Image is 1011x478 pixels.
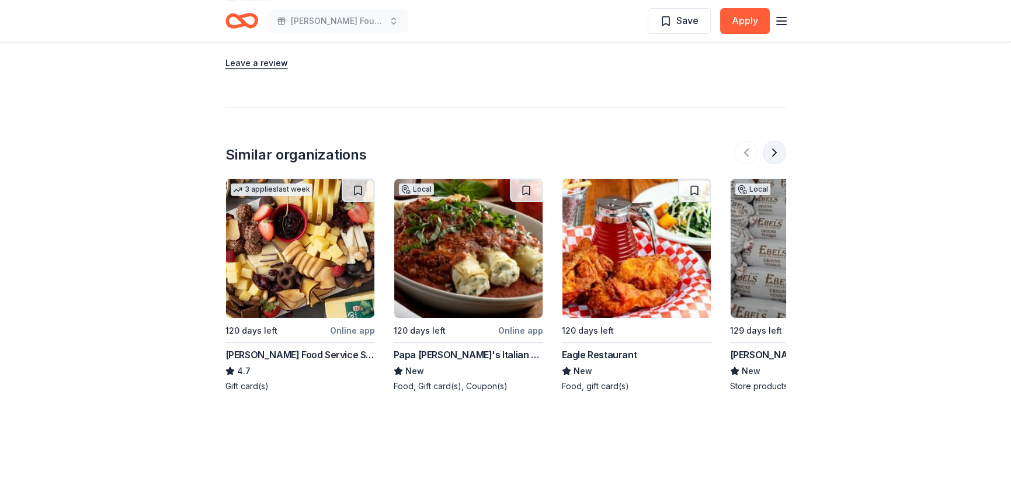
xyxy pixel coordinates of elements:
[237,364,251,378] span: 4.7
[225,348,375,362] div: [PERSON_NAME] Food Service Store
[648,8,711,34] button: Save
[730,324,782,338] div: 129 days left
[562,380,711,392] div: Food, gift card(s)
[225,56,288,70] button: Leave a review
[330,323,375,338] div: Online app
[291,14,384,28] span: [PERSON_NAME] Foundation for Educational Advancement (FFEA)
[730,380,880,392] div: Store products, gift box(es), clothes
[225,380,375,392] div: Gift card(s)
[231,183,312,196] div: 3 applies last week
[742,364,760,378] span: New
[267,9,408,33] button: [PERSON_NAME] Foundation for Educational Advancement (FFEA)
[574,364,592,378] span: New
[399,183,434,195] div: Local
[562,178,711,392] a: Image for Eagle Restaurant120 days leftEagle RestaurantNewFood, gift card(s)
[720,8,770,34] button: Apply
[562,348,637,362] div: Eagle Restaurant
[730,178,880,392] a: Image for Ebels General StoreLocal129 days leftOnline app[PERSON_NAME] General StoreNewStore prod...
[394,179,543,318] img: Image for Papa Vino's Italian Kitchen
[562,324,614,338] div: 120 days left
[225,146,367,164] div: Similar organizations
[562,179,711,318] img: Image for Eagle Restaurant
[225,324,277,338] div: 120 days left
[394,380,543,392] div: Food, Gift card(s), Coupon(s)
[225,178,375,392] a: Image for Gordon Food Service Store3 applieslast week120 days leftOnline app[PERSON_NAME] Food Se...
[676,13,699,28] span: Save
[225,7,258,34] a: Home
[730,348,867,362] div: [PERSON_NAME] General Store
[498,323,543,338] div: Online app
[394,324,446,338] div: 120 days left
[405,364,424,378] span: New
[735,183,770,195] div: Local
[731,179,879,318] img: Image for Ebels General Store
[394,178,543,392] a: Image for Papa Vino's Italian KitchenLocal120 days leftOnline appPapa [PERSON_NAME]'s Italian Kit...
[394,348,543,362] div: Papa [PERSON_NAME]'s Italian Kitchen
[226,179,374,318] img: Image for Gordon Food Service Store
